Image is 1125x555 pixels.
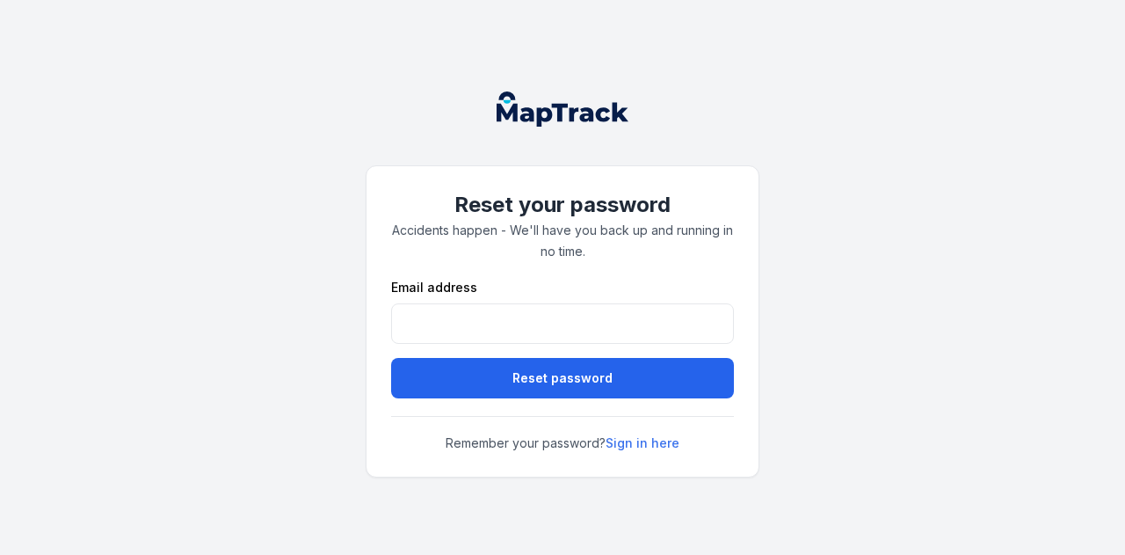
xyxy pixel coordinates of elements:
[391,435,734,452] span: Remember your password?
[391,279,477,296] label: Email address
[391,191,734,219] h1: Reset your password
[606,435,679,452] a: Sign in here
[468,91,657,127] nav: Global
[392,223,733,259] span: Accidents happen - We'll have you back up and running in no time.
[391,358,734,398] button: Reset password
